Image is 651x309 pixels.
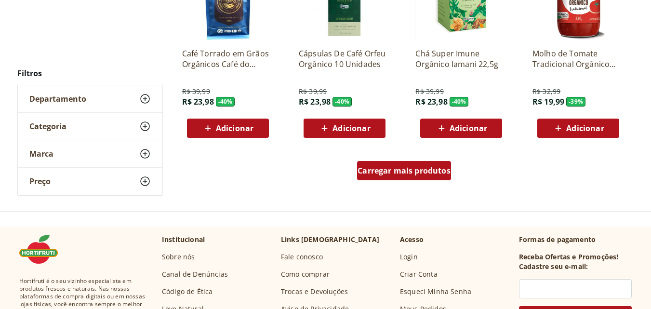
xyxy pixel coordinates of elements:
a: Trocas e Devoluções [281,287,348,296]
span: R$ 23,98 [299,96,331,107]
span: Departamento [29,94,86,104]
h2: Filtros [17,64,163,83]
a: Molho de Tomate Tradicional Orgânico Natural Da Terra 330g [532,48,624,69]
a: Canal de Denúncias [162,269,228,279]
a: Cápsulas De Café Orfeu Orgânico 10 Unidades [299,48,390,69]
a: Fale conosco [281,252,323,262]
span: Carregar mais produtos [358,167,451,175]
button: Adicionar [537,119,619,138]
button: Departamento [18,85,162,112]
a: Como comprar [281,269,330,279]
p: Links [DEMOGRAPHIC_DATA] [281,235,379,244]
img: Hortifruti [19,235,67,264]
span: Marca [29,149,53,159]
span: Adicionar [332,124,370,132]
span: Categoria [29,121,66,131]
span: - 40 % [332,97,352,107]
button: Adicionar [187,119,269,138]
a: Esqueci Minha Senha [400,287,471,296]
span: - 40 % [216,97,235,107]
button: Preço [18,168,162,195]
span: R$ 32,99 [532,87,560,96]
h3: Cadastre seu e-mail: [519,262,588,271]
span: - 39 % [566,97,585,107]
a: Criar Conta [400,269,438,279]
h3: Receba Ofertas e Promoções! [519,252,618,262]
span: Adicionar [566,124,604,132]
span: R$ 39,99 [299,87,327,96]
a: Carregar mais produtos [357,161,451,184]
span: R$ 19,99 [532,96,564,107]
span: R$ 39,99 [182,87,210,96]
p: Institucional [162,235,205,244]
button: Adicionar [304,119,385,138]
span: Preço [29,176,51,186]
span: - 40 % [450,97,469,107]
a: Código de Ética [162,287,213,296]
a: Chá Super Imune Orgânico Iamani 22,5g [415,48,507,69]
span: R$ 23,98 [415,96,447,107]
span: R$ 39,99 [415,87,443,96]
a: Login [400,252,418,262]
button: Marca [18,140,162,167]
button: Categoria [18,113,162,140]
p: Formas de pagamento [519,235,632,244]
button: Adicionar [420,119,502,138]
span: R$ 23,98 [182,96,214,107]
span: Adicionar [450,124,487,132]
a: Sobre nós [162,252,195,262]
a: Café Torrado em Grãos Orgânicos Café do Futuro 250g [182,48,274,69]
span: Adicionar [216,124,253,132]
p: Acesso [400,235,424,244]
